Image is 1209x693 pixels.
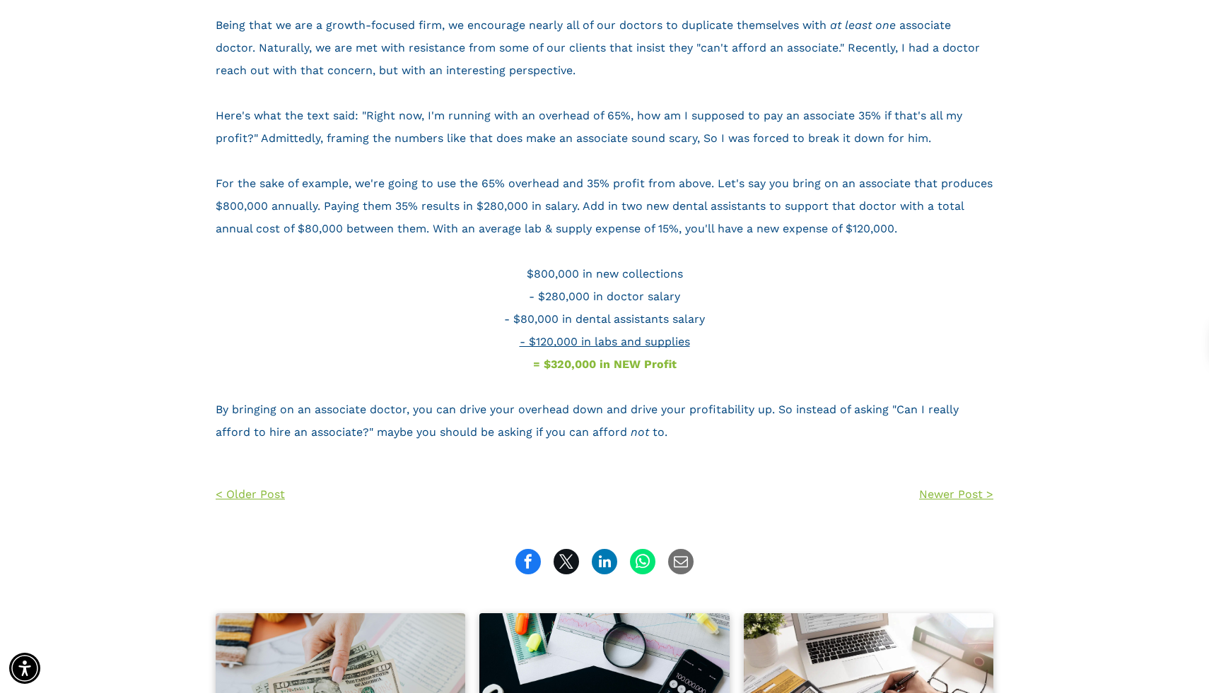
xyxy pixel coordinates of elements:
a: < Older Post [216,472,604,517]
span: Being that we are a growth-focused firm, we encourage nearly all of our doctors to duplicate them... [216,18,827,32]
span: to. [653,425,667,439]
span: $800,000 in new collections [527,267,683,280]
span: associate doctor. Naturally, we are met with resistance from some of our clients that insist they... [216,18,980,77]
span: = $320,000 in NEW Profit [533,357,677,371]
span: at least one [830,18,896,32]
p: Newer Post > [604,483,993,506]
div: Accessibility Menu [9,653,40,684]
span: not [631,425,649,439]
p: < Older Post [216,483,604,506]
a: Newer Post > [604,472,993,517]
span: - $120,000 in labs and supplies [520,335,690,348]
span: - $280,000 in doctor salary [529,290,680,303]
span: - $80,000 in dental assistants salary [504,312,705,326]
span: Here's what the text said: "Right now, I'm running with an overhead of 65%, how am I supposed to ... [216,109,962,145]
span: By bringing on an associate doctor, you can drive your overhead down and drive your profitability... [216,403,959,439]
span: For the sake of example, we're going to use the 65% overhead and 35% profit from above. Let's say... [216,177,993,235]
